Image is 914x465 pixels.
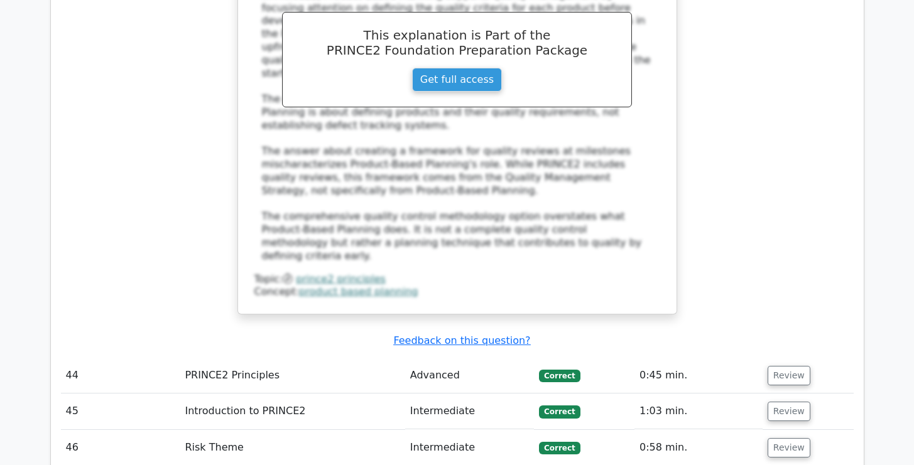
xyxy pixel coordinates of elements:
[180,393,405,429] td: Introduction to PRINCE2
[61,393,180,429] td: 45
[634,358,763,393] td: 0:45 min.
[254,273,660,286] div: Topic:
[768,366,810,385] button: Review
[768,438,810,457] button: Review
[539,370,580,382] span: Correct
[61,358,180,393] td: 44
[296,273,386,285] a: prince2 principles
[393,334,530,346] a: Feedback on this question?
[405,393,534,429] td: Intermediate
[412,68,502,92] a: Get full access
[299,286,418,297] a: product based planning
[180,358,405,393] td: PRINCE2 Principles
[768,402,810,421] button: Review
[539,405,580,418] span: Correct
[634,393,763,429] td: 1:03 min.
[405,358,534,393] td: Advanced
[539,442,580,454] span: Correct
[254,286,660,299] div: Concept:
